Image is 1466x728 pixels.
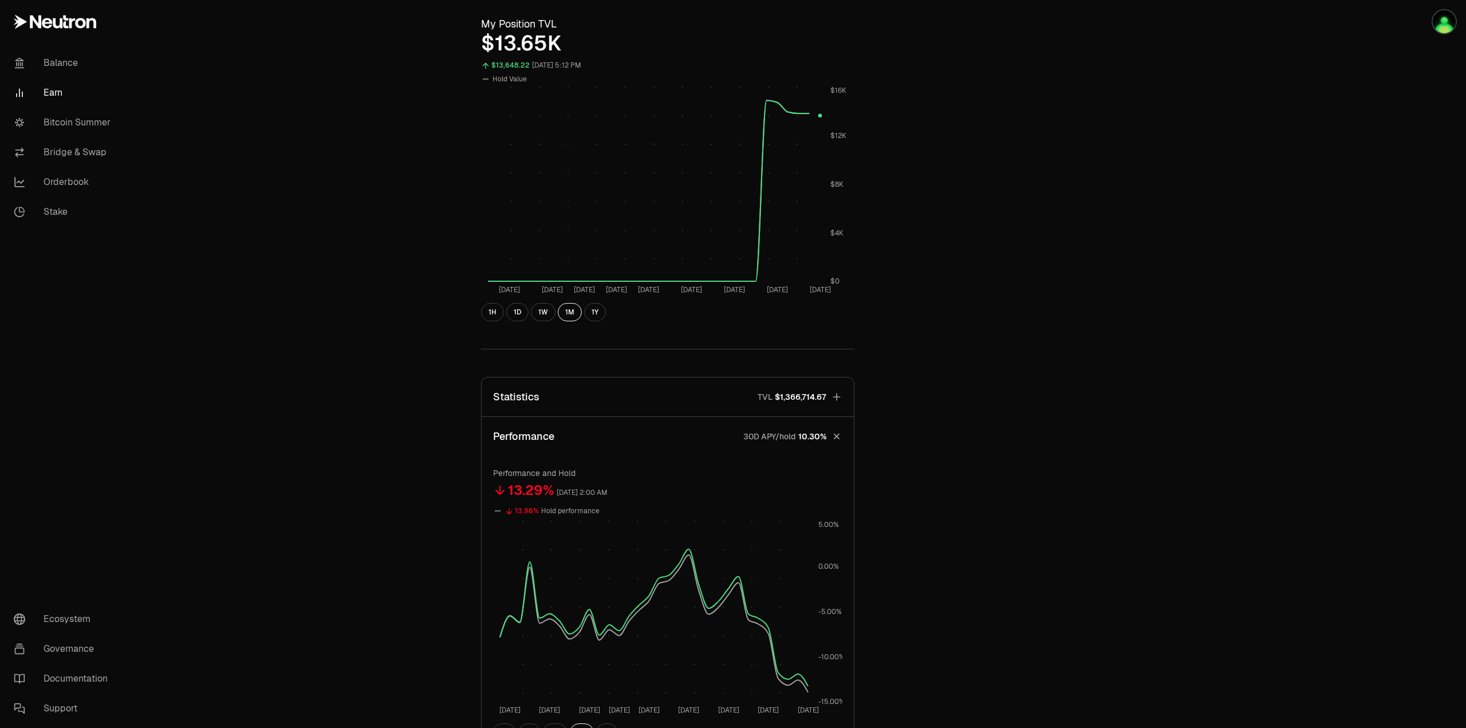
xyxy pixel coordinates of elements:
[609,706,630,715] tspan: [DATE]
[5,664,124,694] a: Documentation
[492,74,527,84] span: Hold Value
[531,303,555,321] button: 1W
[638,285,659,294] tspan: [DATE]
[724,285,745,294] tspan: [DATE]
[818,697,845,706] tspan: -15.00%
[574,285,595,294] tspan: [DATE]
[5,167,124,197] a: Orderbook
[532,59,581,72] div: [DATE] 5:12 PM
[5,197,124,227] a: Stake
[493,467,842,479] p: Performance and Hold
[5,137,124,167] a: Bridge & Swap
[499,706,521,715] tspan: [DATE]
[5,78,124,108] a: Earn
[5,604,124,634] a: Ecosystem
[678,706,699,715] tspan: [DATE]
[508,481,554,499] div: 13.29%
[5,694,124,723] a: Support
[681,285,702,294] tspan: [DATE]
[5,634,124,664] a: Governance
[818,562,839,571] tspan: 0.00%
[584,303,606,321] button: 1Y
[818,520,839,529] tspan: 5.00%
[481,32,854,55] div: $13.65K
[798,431,826,442] span: 10.30%
[493,389,539,405] p: Statistics
[798,706,819,715] tspan: [DATE]
[506,303,529,321] button: 1D
[5,48,124,78] a: Balance
[1433,10,1456,33] img: Ledger
[482,377,854,416] button: StatisticsTVL$1,366,714.67
[830,277,840,286] tspan: $0
[606,285,627,294] tspan: [DATE]
[818,607,842,616] tspan: -5.00%
[639,706,660,715] tspan: [DATE]
[830,229,844,238] tspan: $4K
[743,431,796,442] p: 30D APY/hold
[499,285,520,294] tspan: [DATE]
[810,285,831,294] tspan: [DATE]
[515,505,539,518] div: 13.96%
[718,706,739,715] tspan: [DATE]
[541,505,600,518] div: Hold performance
[481,303,504,321] button: 1H
[830,86,846,95] tspan: $16K
[5,108,124,137] a: Bitcoin Summer
[579,706,600,715] tspan: [DATE]
[830,180,844,189] tspan: $8K
[758,391,773,403] p: TVL
[558,303,582,321] button: 1M
[539,706,560,715] tspan: [DATE]
[775,391,826,403] span: $1,366,714.67
[818,652,845,662] tspan: -10.00%
[481,16,854,32] h3: My Position TVL
[542,285,563,294] tspan: [DATE]
[830,131,846,140] tspan: $12K
[557,486,608,499] div: [DATE] 2:00 AM
[767,285,788,294] tspan: [DATE]
[491,59,530,72] div: $13,648.22
[758,706,779,715] tspan: [DATE]
[482,417,854,456] button: Performance30D APY/hold10.30%
[493,428,554,444] p: Performance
